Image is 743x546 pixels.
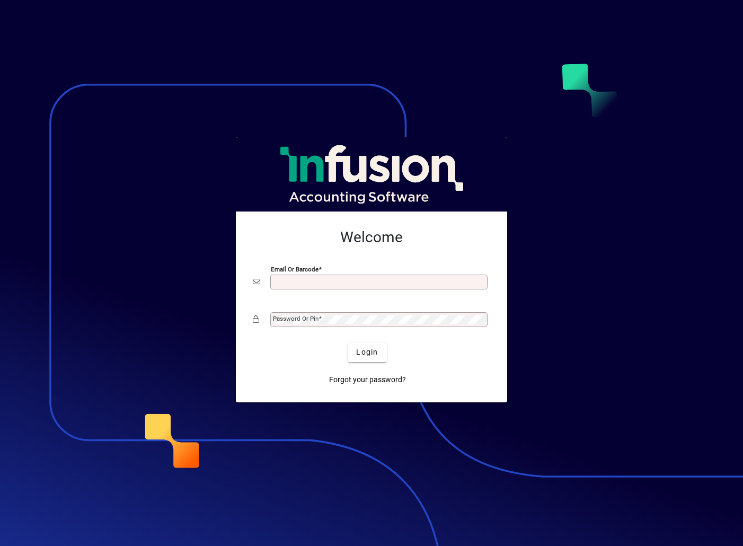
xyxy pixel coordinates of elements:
[271,265,319,272] mat-label: Email or Barcode
[325,371,410,390] a: Forgot your password?
[329,374,406,385] span: Forgot your password?
[356,347,378,358] span: Login
[348,343,386,362] button: Login
[273,315,319,322] mat-label: Password or Pin
[253,228,490,246] h2: Welcome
